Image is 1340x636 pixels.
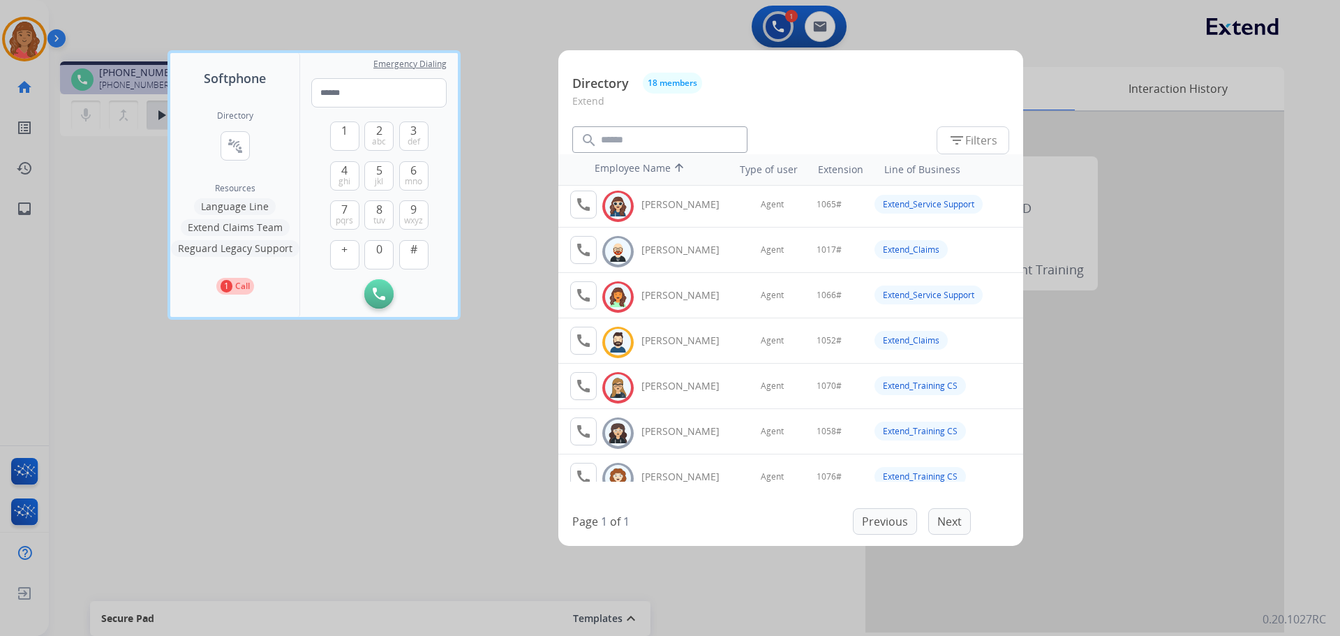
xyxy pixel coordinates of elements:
button: 3def [399,121,429,151]
button: 7pqrs [330,200,359,230]
span: Softphone [204,68,266,88]
p: 0.20.1027RC [1263,611,1326,628]
img: avatar [608,377,628,399]
mat-icon: call [575,287,592,304]
span: + [341,241,348,258]
h2: Directory [217,110,253,121]
span: Agent [761,426,784,437]
button: 5jkl [364,161,394,191]
div: Extend_Claims [874,331,948,350]
button: 2abc [364,121,394,151]
button: 6mno [399,161,429,191]
span: 1058# [817,426,842,437]
span: 6 [410,162,417,179]
span: def [408,136,420,147]
p: of [610,513,620,530]
th: Line of Business [877,156,1016,184]
div: [PERSON_NAME] [641,470,735,484]
img: avatar [608,422,628,444]
button: 18 members [643,73,702,94]
div: Extend_Service Support [874,195,983,214]
mat-icon: filter_list [948,132,965,149]
img: avatar [608,286,628,308]
p: Directory [572,74,629,93]
span: 1070# [817,380,842,392]
button: Filters [937,126,1009,154]
mat-icon: call [575,423,592,440]
span: 1052# [817,335,842,346]
span: 3 [410,122,417,139]
img: avatar [608,332,628,353]
mat-icon: call [575,242,592,258]
p: Page [572,513,598,530]
p: Extend [572,94,1009,119]
span: Agent [761,471,784,482]
button: 0 [364,240,394,269]
button: 9wxyz [399,200,429,230]
span: 1 [341,122,348,139]
div: Extend_Training CS [874,376,966,395]
button: # [399,240,429,269]
th: Type of user [720,156,805,184]
div: [PERSON_NAME] [641,288,735,302]
span: 1076# [817,471,842,482]
span: 5 [376,162,382,179]
button: 1 [330,121,359,151]
div: [PERSON_NAME] [641,424,735,438]
span: wxyz [404,215,423,226]
div: Extend_Service Support [874,286,983,304]
div: [PERSON_NAME] [641,198,735,212]
th: Extension [811,156,870,184]
span: Agent [761,335,784,346]
span: 2 [376,122,382,139]
span: 7 [341,201,348,218]
button: + [330,240,359,269]
span: Resources [215,183,255,194]
div: [PERSON_NAME] [641,379,735,393]
button: 1Call [216,278,254,295]
span: abc [372,136,386,147]
span: Agent [761,199,784,210]
button: Extend Claims Team [181,219,290,236]
img: avatar [608,468,628,489]
img: avatar [608,195,628,217]
mat-icon: call [575,332,592,349]
mat-icon: search [581,132,597,149]
mat-icon: arrow_upward [671,161,687,178]
span: Filters [948,132,997,149]
img: call-button [373,288,385,300]
span: mno [405,176,422,187]
span: Emergency Dialing [373,59,447,70]
div: [PERSON_NAME] [641,334,735,348]
div: Extend_Claims [874,240,948,259]
div: [PERSON_NAME] [641,243,735,257]
span: 1017# [817,244,842,256]
button: Reguard Legacy Support [171,240,299,257]
mat-icon: call [575,196,592,213]
img: avatar [608,241,628,262]
th: Employee Name [588,154,713,185]
mat-icon: call [575,468,592,485]
span: # [410,241,417,258]
div: Extend_Training CS [874,467,966,486]
p: 1 [221,280,232,293]
span: tuv [373,215,385,226]
span: jkl [375,176,383,187]
span: Agent [761,244,784,256]
span: pqrs [336,215,353,226]
span: 0 [376,241,382,258]
span: 1066# [817,290,842,301]
span: ghi [338,176,350,187]
mat-icon: connect_without_contact [227,138,244,154]
span: 1065# [817,199,842,210]
button: 4ghi [330,161,359,191]
button: Language Line [194,198,276,215]
mat-icon: call [575,378,592,394]
span: 9 [410,201,417,218]
button: 8tuv [364,200,394,230]
p: Call [235,280,250,293]
span: Agent [761,380,784,392]
span: 8 [376,201,382,218]
div: Extend_Training CS [874,422,966,441]
span: Agent [761,290,784,301]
